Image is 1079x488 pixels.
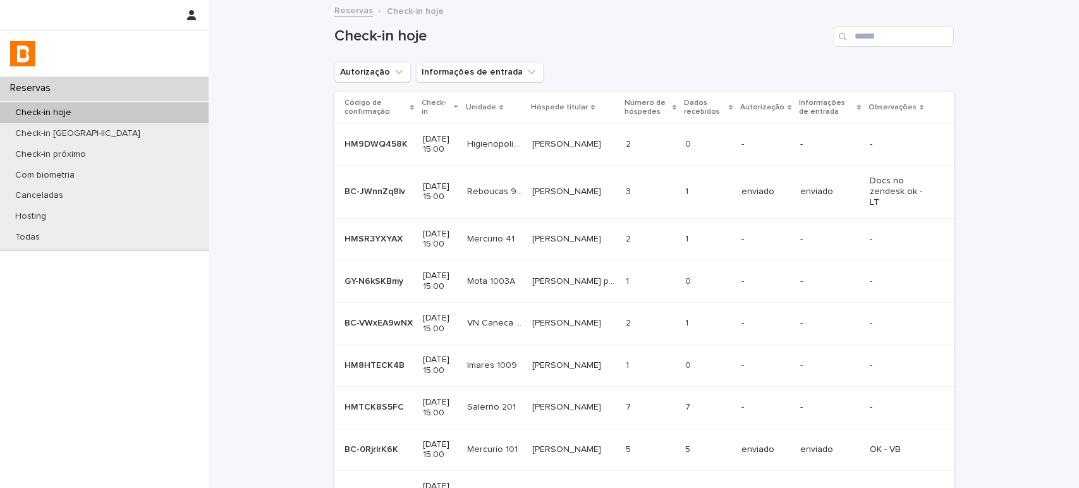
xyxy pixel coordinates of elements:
img: zVaNuJHRTjyIjT5M9Xd5 [10,41,35,66]
p: [DATE] 15:00 [423,229,456,250]
p: [DATE] 15:00 [423,355,456,376]
p: - [741,234,790,245]
p: enviado [800,444,860,455]
p: HMSR3YXYAX [344,231,405,245]
p: - [741,276,790,287]
p: [PERSON_NAME] [532,358,604,371]
p: Mota 1003A [467,274,518,287]
p: Check-in [GEOGRAPHIC_DATA] [5,128,150,139]
p: HM8HTECK4B [344,358,407,371]
p: Paulo Ricardo Dalagnoli [532,137,604,150]
p: - [870,360,934,371]
p: Mercurio 101 [467,442,520,455]
p: - [870,234,934,245]
p: [DATE] 15:00 [423,181,456,203]
p: - [741,318,790,329]
p: Salerno 201 [467,400,518,413]
p: Canceladas [5,190,73,201]
p: BC-JWnnZq8lv [344,184,408,197]
p: Com biometria [5,170,85,181]
p: 7 [685,400,693,413]
p: Número de hóspedes [625,96,669,119]
p: 1 [685,184,691,197]
p: GY-N6kSKBmy [344,274,406,287]
p: Hosting [5,211,56,222]
p: [PERSON_NAME] [532,315,604,329]
p: 5 [685,442,693,455]
p: 1 [626,358,631,371]
p: - [741,402,790,413]
p: 3 [626,184,633,197]
p: - [870,276,934,287]
tr: HM8HTECK4BHM8HTECK4B [DATE] 15:00Imares 1009Imares 1009 [PERSON_NAME][PERSON_NAME] 11 00 --- [334,345,954,387]
p: Fabio Uliana De Oliveira [532,231,604,245]
p: Check-in hoje [387,3,444,17]
p: 2 [626,137,633,150]
p: Reboucas 909 [467,184,525,197]
p: VN Caneca 614 [467,315,525,329]
p: Hóspede titular [531,101,588,114]
p: Tarcila Bastos Rassi [532,184,604,197]
p: [DATE] 15:00 [423,313,456,334]
p: Docs no zendesk ok - LT [870,176,934,207]
p: Observações [869,101,917,114]
p: - [741,139,790,150]
tr: BC-0RjrlrK6KBC-0RjrlrK6K [DATE] 15:00Mercurio 101Mercurio 101 [PERSON_NAME][PERSON_NAME] 55 55 en... [334,429,954,471]
p: Código de confirmação [344,96,408,119]
p: Autorização [740,101,784,114]
p: Check-in [422,96,451,119]
p: - [870,139,934,150]
p: HMTCK8S5FC [344,400,406,413]
p: 1 [626,274,631,287]
p: Unidade [466,101,496,114]
p: Todas [5,232,50,243]
p: OK - VB [870,444,934,455]
input: Search [834,27,954,47]
tr: BC-JWnnZq8lvBC-JWnnZq8lv [DATE] 15:00Reboucas 909Reboucas 909 [PERSON_NAME][PERSON_NAME] 33 11 en... [334,166,954,218]
p: - [800,360,860,371]
p: [PERSON_NAME] [532,400,604,413]
a: Reservas [334,3,373,17]
p: 2 [626,231,633,245]
tr: HMTCK8S5FCHMTCK8S5FC [DATE] 15:00Salerno 201Salerno 201 [PERSON_NAME][PERSON_NAME] 77 77 --- [334,386,954,429]
p: [PERSON_NAME] [532,442,604,455]
p: [DATE] 15:00 [423,439,456,461]
p: - [800,318,860,329]
p: Check-in hoje [5,107,82,118]
p: enviado [741,186,790,197]
p: Mercurio 41 [467,231,517,245]
p: [DATE] 15:00 [423,271,456,292]
h1: Check-in hoje [334,27,829,46]
button: Informações de entrada [416,62,544,82]
p: Higienopolis 62 [467,137,525,150]
p: enviado [741,444,790,455]
p: HM9DWQ458K [344,137,410,150]
p: Reservas [5,82,61,94]
p: 0 [685,274,693,287]
tr: BC-VWxEA9wNXBC-VWxEA9wNX [DATE] 15:00VN Caneca 614VN Caneca 614 [PERSON_NAME][PERSON_NAME] 22 11 --- [334,302,954,345]
p: 1 [685,315,691,329]
p: 0 [685,358,693,371]
p: - [800,276,860,287]
p: 0 [685,137,693,150]
p: 7 [626,400,633,413]
p: BC-VWxEA9wNX [344,315,415,329]
p: [DATE] 15:00 [423,397,456,418]
p: - [800,139,860,150]
p: 5 [626,442,633,455]
p: 1 [685,231,691,245]
p: Check-in próximo [5,149,96,160]
tr: HM9DWQ458KHM9DWQ458K [DATE] 15:00Higienopolis 62Higienopolis 62 [PERSON_NAME][PERSON_NAME] 22 00 --- [334,123,954,166]
p: Dados recebidos [684,96,725,119]
p: enviado [800,186,860,197]
p: - [870,318,934,329]
p: Imares 1009 [467,358,520,371]
tr: GY-N6kSKBmyGY-N6kSKBmy [DATE] 15:00Mota 1003AMota 1003A [PERSON_NAME] prop Mota 1003A[PERSON_NAME... [334,260,954,303]
p: - [800,402,860,413]
p: BC-0RjrlrK6K [344,442,401,455]
p: 2 [626,315,633,329]
p: - [741,360,790,371]
p: Andre prop Mota 1003A [532,274,618,287]
p: Informações de entrada [799,96,854,119]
